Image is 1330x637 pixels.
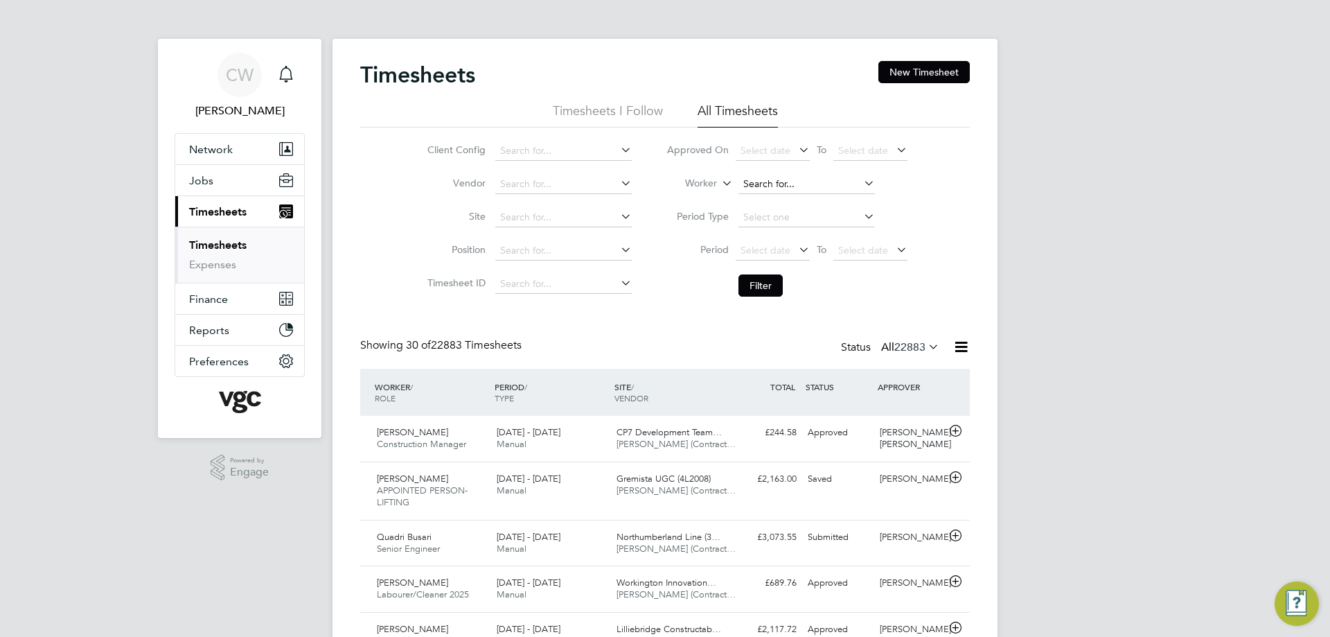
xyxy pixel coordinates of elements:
[377,623,448,635] span: [PERSON_NAME]
[423,277,486,289] label: Timesheet ID
[617,623,721,635] span: Lilliebridge Constructab…
[423,243,486,256] label: Position
[874,374,946,399] div: APPROVER
[878,61,970,83] button: New Timesheet
[189,174,213,187] span: Jobs
[617,577,716,588] span: Workington Innovation…
[894,340,925,354] span: 22883
[410,381,413,392] span: /
[802,526,874,549] div: Submitted
[491,374,611,410] div: PERIOD
[375,392,396,403] span: ROLE
[377,426,448,438] span: [PERSON_NAME]
[175,283,304,314] button: Finance
[175,165,304,195] button: Jobs
[655,177,717,191] label: Worker
[497,531,560,543] span: [DATE] - [DATE]
[770,381,795,392] span: TOTAL
[423,210,486,222] label: Site
[495,241,632,261] input: Search for...
[497,438,526,450] span: Manual
[175,196,304,227] button: Timesheets
[730,526,802,549] div: £3,073.55
[666,143,729,156] label: Approved On
[497,623,560,635] span: [DATE] - [DATE]
[219,391,261,413] img: vgcgroup-logo-retina.png
[360,338,524,353] div: Showing
[841,338,942,358] div: Status
[189,293,228,306] span: Finance
[553,103,663,128] li: Timesheets I Follow
[497,426,560,438] span: [DATE] - [DATE]
[497,543,526,555] span: Manual
[617,438,736,450] span: [PERSON_NAME] (Contract…
[838,144,888,157] span: Select date
[377,485,468,508] span: APPOINTED PERSON-LIFTING
[377,577,448,588] span: [PERSON_NAME]
[617,588,736,600] span: [PERSON_NAME] (Contract…
[698,103,778,128] li: All Timesheets
[189,205,247,218] span: Timesheets
[617,485,736,496] span: [PERSON_NAME] (Contract…
[377,473,448,485] span: [PERSON_NAME]
[666,210,729,222] label: Period Type
[360,61,475,89] h2: Timesheets
[406,338,522,352] span: 22883 Timesheets
[497,588,526,600] span: Manual
[611,374,731,410] div: SITE
[617,543,736,555] span: [PERSON_NAME] (Contract…
[423,143,486,156] label: Client Config
[730,572,802,595] div: £689.76
[874,468,946,491] div: [PERSON_NAME]
[230,455,269,466] span: Powered by
[497,577,560,588] span: [DATE] - [DATE]
[377,531,432,543] span: Quadri Busari
[874,526,946,549] div: [PERSON_NAME]
[175,227,304,283] div: Timesheets
[189,355,249,368] span: Preferences
[738,175,875,194] input: Search for...
[189,324,229,337] span: Reports
[189,258,236,271] a: Expenses
[802,572,874,595] div: Approved
[175,103,305,119] span: Chris Watson
[631,381,634,392] span: /
[189,238,247,252] a: Timesheets
[175,346,304,376] button: Preferences
[874,421,946,456] div: [PERSON_NAME] [PERSON_NAME]
[211,455,269,481] a: Powered byEngage
[406,338,431,352] span: 30 of
[802,468,874,491] div: Saved
[189,143,233,156] span: Network
[423,177,486,189] label: Vendor
[738,208,875,227] input: Select one
[377,543,440,555] span: Senior Engineer
[1275,582,1319,626] button: Engage Resource Center
[497,473,560,485] span: [DATE] - [DATE]
[495,141,632,161] input: Search for...
[802,421,874,444] div: Approved
[377,438,466,450] span: Construction Manager
[666,243,729,256] label: Period
[226,66,254,84] span: CW
[495,392,514,403] span: TYPE
[495,175,632,194] input: Search for...
[175,134,304,164] button: Network
[371,374,491,410] div: WORKER
[524,381,527,392] span: /
[838,244,888,256] span: Select date
[874,572,946,595] div: [PERSON_NAME]
[617,531,720,543] span: Northumberland Line (3…
[617,473,711,485] span: Gremista UGC (4L2008)
[813,141,831,159] span: To
[730,421,802,444] div: £244.58
[614,392,648,403] span: VENDOR
[175,391,305,413] a: Go to home page
[175,315,304,345] button: Reports
[730,468,802,491] div: £2,163.00
[741,144,790,157] span: Select date
[617,426,722,438] span: CP7 Development Team…
[813,241,831,259] span: To
[230,466,269,478] span: Engage
[741,244,790,256] span: Select date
